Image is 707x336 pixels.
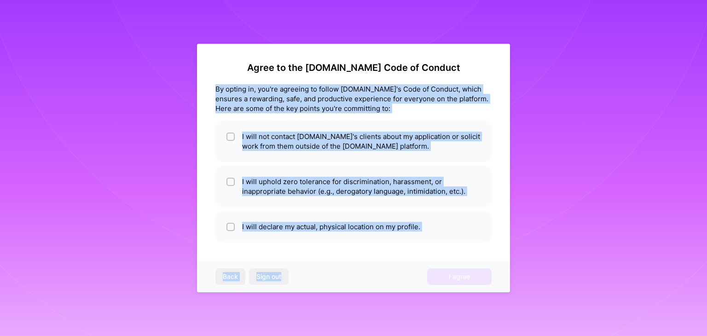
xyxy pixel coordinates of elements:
span: Sign out [256,272,281,281]
span: Back [223,272,238,281]
li: I will uphold zero tolerance for discrimination, harassment, or inappropriate behavior (e.g., der... [215,166,492,207]
button: Back [215,268,245,285]
li: I will declare my actual, physical location on my profile. [215,211,492,243]
button: Sign out [249,268,289,285]
div: By opting in, you're agreeing to follow [DOMAIN_NAME]'s Code of Conduct, which ensures a rewardin... [215,84,492,113]
h2: Agree to the [DOMAIN_NAME] Code of Conduct [215,62,492,73]
li: I will not contact [DOMAIN_NAME]'s clients about my application or solicit work from them outside... [215,121,492,162]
